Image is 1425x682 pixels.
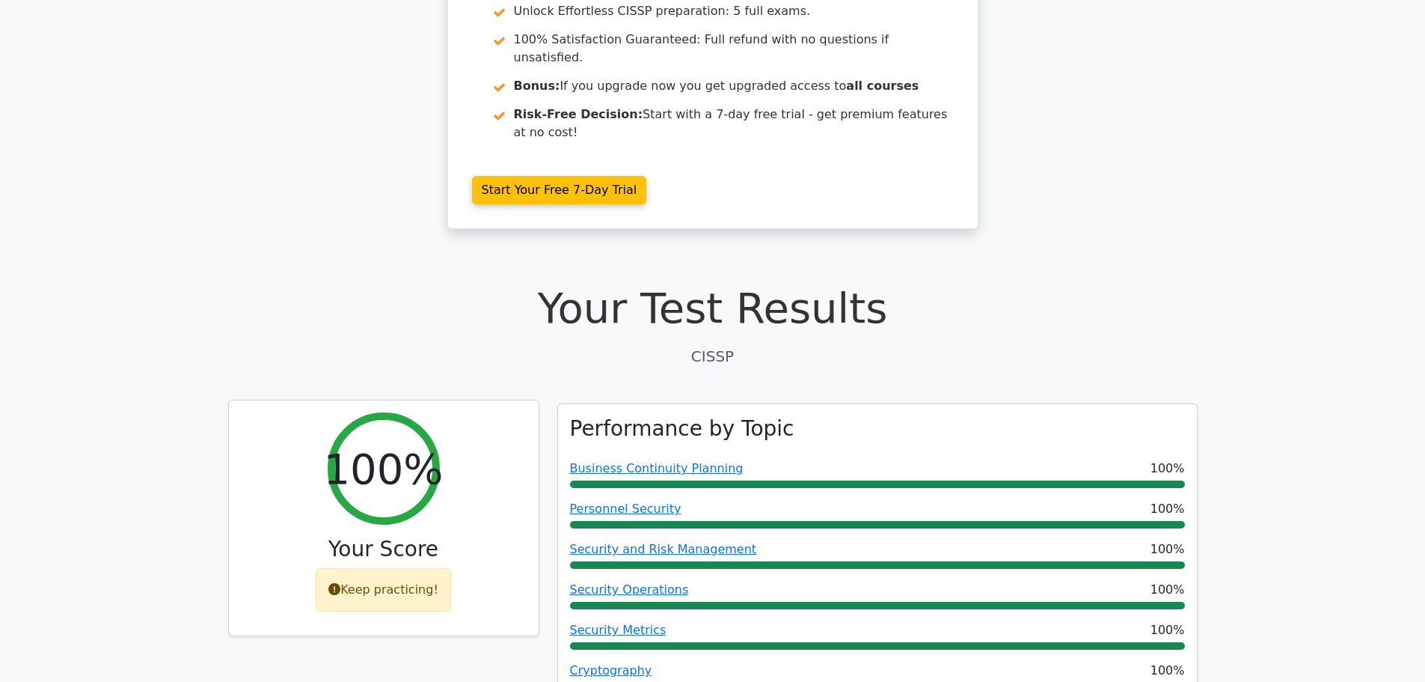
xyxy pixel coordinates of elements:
[570,502,681,516] a: Personnel Security
[570,416,794,442] h3: Performance by Topic
[472,176,647,204] a: Start Your Free 7-Day Trial
[316,568,451,612] div: Keep practicing!
[1150,581,1185,599] span: 100%
[570,461,744,475] a: Business Continuity Planning
[241,537,527,562] h3: Your Score
[1150,662,1185,680] span: 100%
[228,283,1198,333] h1: Your Test Results
[1150,460,1185,478] span: 100%
[570,663,652,678] a: Cryptography
[570,623,666,637] a: Security Metrics
[1150,541,1185,558] span: 100%
[323,444,443,494] h2: 100%
[228,345,1198,368] p: CISSP
[570,582,689,597] a: Security Operations
[1150,621,1185,639] span: 100%
[1150,500,1185,518] span: 100%
[570,542,757,556] a: Security and Risk Management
